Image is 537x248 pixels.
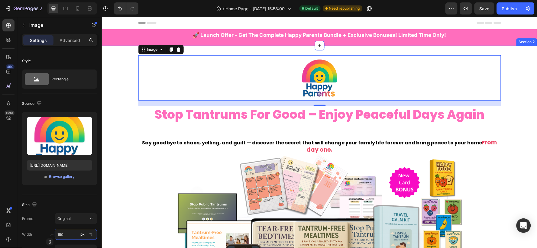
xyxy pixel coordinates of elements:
div: Rectangle [51,72,88,86]
img: preview-image [27,117,92,155]
input: px% [55,229,97,240]
div: Source [22,100,43,108]
span: / [223,5,225,12]
div: Style [22,58,31,64]
div: 450 [6,64,15,69]
label: Frame [22,216,33,221]
p: Image [29,21,81,29]
div: Section 2 [416,22,434,28]
button: Save [474,2,494,14]
button: Browse gallery [49,174,75,180]
div: Browse gallery [49,174,75,179]
strong: Say goodbye to chaos, yelling, and guilt — discover the secret that will change your family life ... [40,122,380,129]
div: Size [22,201,38,209]
div: Image [44,30,57,35]
button: Original [55,213,97,224]
div: Beta [5,111,15,115]
div: Open Intercom Messenger [516,218,531,233]
label: Width [22,232,32,237]
img: gempages_579313957362205489-b4356de9-5003-4ca9-be8d-1164fb0a1d60.png [195,38,241,84]
span: Need republishing [329,6,360,11]
span: Original [57,216,71,221]
strong: rom day one. [205,121,395,137]
div: % [89,232,93,237]
button: px [87,231,95,238]
h2: stop tantrums for good – enjoy peaceful days again [37,89,399,106]
input: https://example.com/image.jpg [27,160,92,171]
p: Settings [30,37,47,43]
button: Publish [497,2,522,14]
span: Home Page - [DATE] 15:58:00 [226,5,285,12]
button: 7 [2,2,45,14]
p: 7 [40,5,42,12]
span: Save [480,6,490,11]
div: Undo/Redo [114,2,138,14]
button: % [79,231,86,238]
strong: F [380,122,383,129]
p: Advanced [60,37,80,43]
div: Publish [502,5,517,12]
div: px [80,232,85,237]
span: Default [306,6,318,11]
span: or [44,173,48,180]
